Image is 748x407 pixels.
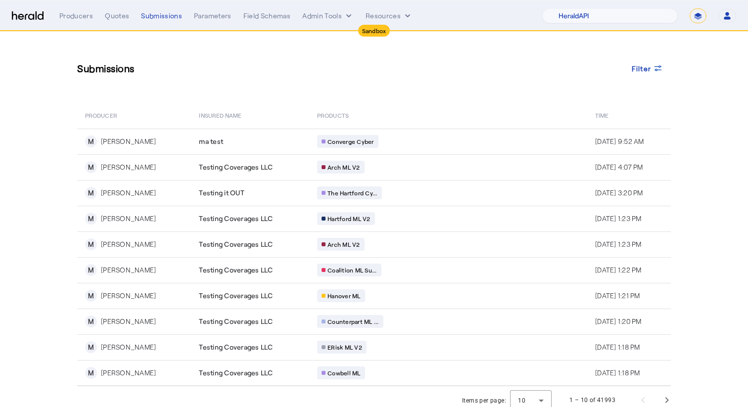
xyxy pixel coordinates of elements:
span: PRODUCER [85,110,117,120]
span: Testing Coverages LLC [199,265,273,275]
button: internal dropdown menu [302,11,354,21]
span: Hanover ML [327,292,361,300]
span: Testing Coverages LLC [199,342,273,352]
div: [PERSON_NAME] [101,136,156,146]
span: ERisk ML V2 [327,343,362,351]
img: Herald Logo [12,11,44,21]
div: M [85,264,97,276]
div: [PERSON_NAME] [101,188,156,198]
div: [PERSON_NAME] [101,291,156,301]
div: M [85,213,97,225]
div: 1 – 10 of 41993 [569,395,615,405]
div: M [85,161,97,173]
div: Parameters [194,11,232,21]
span: [DATE] 1:20 PM [595,317,642,325]
div: [PERSON_NAME] [101,342,156,352]
div: M [85,136,97,147]
span: [DATE] 1:23 PM [595,240,642,248]
div: Field Schemas [243,11,291,21]
span: PRODUCTS [317,110,349,120]
button: Filter [624,59,671,77]
span: Filter [632,63,652,74]
span: ma test [199,136,223,146]
button: Resources dropdown menu [366,11,413,21]
div: M [85,187,97,199]
span: Coalition ML Su... [327,266,377,274]
table: Table view of all submissions by your platform [77,101,671,386]
div: M [85,316,97,327]
span: Hartford ML V2 [327,215,371,223]
div: Sandbox [358,25,390,37]
span: Testing it OUT [199,188,244,198]
span: Testing Coverages LLC [199,291,273,301]
span: Converge Cyber [327,137,374,145]
div: Submissions [141,11,182,21]
span: Insured Name [199,110,241,120]
span: The Hartford Cy... [327,189,377,197]
span: [DATE] 1:18 PM [595,368,640,377]
div: M [85,367,97,379]
span: Testing Coverages LLC [199,214,273,224]
div: [PERSON_NAME] [101,265,156,275]
div: [PERSON_NAME] [101,317,156,326]
span: Cowbell ML [327,369,361,377]
span: Counterpart ML ... [327,317,379,325]
div: [PERSON_NAME] [101,162,156,172]
span: [DATE] 4:07 PM [595,163,643,171]
span: Testing Coverages LLC [199,162,273,172]
div: Producers [59,11,93,21]
div: M [85,238,97,250]
span: Arch ML V2 [327,240,360,248]
div: M [85,341,97,353]
span: [DATE] 1:21 PM [595,291,640,300]
span: Testing Coverages LLC [199,368,273,378]
div: Quotes [105,11,129,21]
div: [PERSON_NAME] [101,239,156,249]
span: Arch ML V2 [327,163,360,171]
span: Testing Coverages LLC [199,239,273,249]
h3: Submissions [77,61,135,75]
span: [DATE] 1:18 PM [595,343,640,351]
span: Time [595,110,608,120]
div: [PERSON_NAME] [101,368,156,378]
span: [DATE] 3:20 PM [595,188,643,197]
span: Testing Coverages LLC [199,317,273,326]
div: M [85,290,97,302]
div: Items per page: [462,396,506,406]
span: [DATE] 1:23 PM [595,214,642,223]
span: [DATE] 1:22 PM [595,266,642,274]
div: [PERSON_NAME] [101,214,156,224]
span: [DATE] 9:52 AM [595,137,644,145]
